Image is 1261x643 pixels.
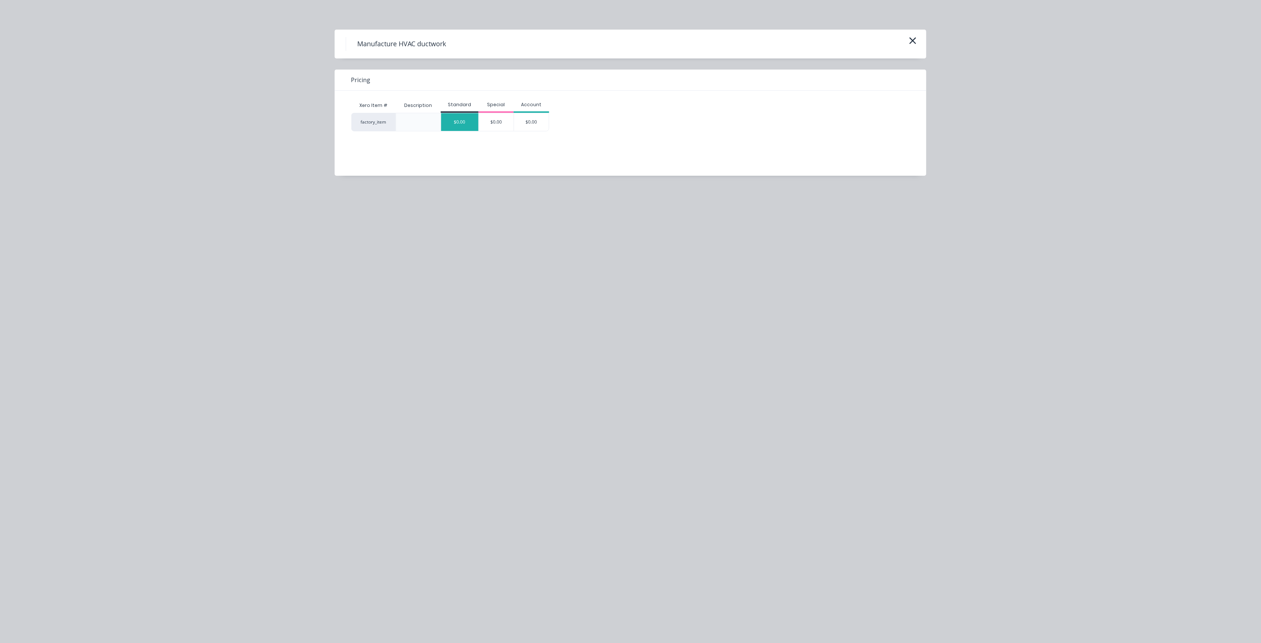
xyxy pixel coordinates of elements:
[441,113,479,131] div: $0.00
[351,113,396,131] div: factory_item
[441,101,479,108] div: Standard
[398,96,438,115] div: Description
[351,98,396,113] div: Xero Item #
[479,113,514,131] div: $0.00
[514,113,549,131] div: $0.00
[514,101,549,108] div: Account
[346,37,457,51] h4: Manufacture HVAC ductwork
[351,75,370,84] span: Pricing
[479,101,514,108] div: Special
